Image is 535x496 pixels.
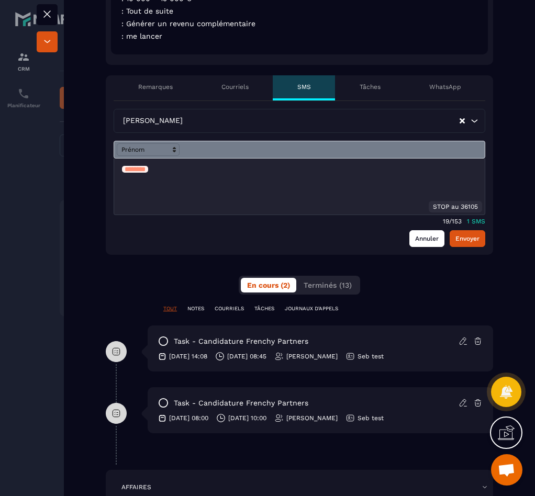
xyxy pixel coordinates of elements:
p: COURRIELS [215,305,244,312]
p: NOTES [187,305,204,312]
p: TOUT [163,305,177,312]
button: Terminés (13) [297,278,358,292]
p: [DATE] 08:00 [169,414,208,422]
p: Seb test [358,414,384,422]
button: En cours (2) [241,278,296,292]
p: [DATE] 08:45 [227,352,266,360]
p: Remarques [138,83,173,91]
button: Envoyer [450,230,485,247]
p: [PERSON_NAME] [286,414,338,422]
p: TÂCHES [254,305,274,312]
p: Seb test [358,352,384,360]
span: : Générer un revenu complémentaire [121,19,255,28]
button: Clear Selected [460,117,465,125]
span: [PERSON_NAME] [120,115,185,127]
p: AFFAIRES [121,483,151,491]
p: WhatsApp [429,83,461,91]
p: 1 SMS [467,218,485,225]
p: task - Candidature Frenchy Partners [174,336,308,346]
a: Annuler [409,230,444,247]
p: Courriels [221,83,249,91]
p: Tâches [360,83,381,91]
p: SMS [297,83,311,91]
p: [DATE] 10:00 [228,414,266,422]
div: STOP au 36105 [429,201,482,212]
span: En cours (2) [247,281,290,289]
input: Search for option [185,115,459,127]
p: task - Candidature Frenchy Partners [174,398,308,408]
div: Search for option [114,109,485,133]
span: : Tout de suite [121,7,173,15]
p: 153 [452,218,462,225]
p: [PERSON_NAME] [286,352,338,360]
span: Terminés (13) [304,281,352,289]
span: : me lancer [121,32,162,40]
a: Ouvrir le chat [491,454,522,486]
p: [DATE] 14:08 [169,352,207,360]
p: JOURNAUX D'APPELS [285,305,338,312]
p: 19/ [443,218,452,225]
